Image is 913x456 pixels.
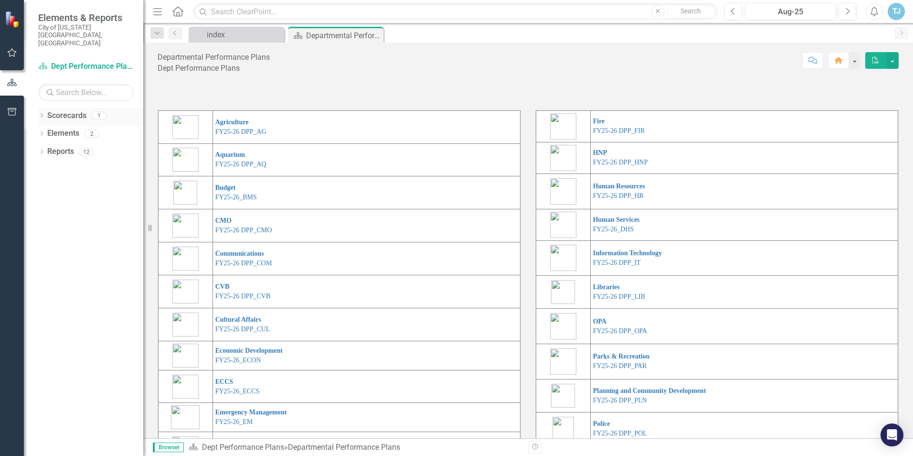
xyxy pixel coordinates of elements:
span: Elements & Reports [38,12,134,23]
a: Reports [47,146,74,157]
div: 1 [91,111,106,119]
a: Human Services [593,216,640,223]
a: CVB [215,283,230,290]
a: FY25-26 DPP_PLN [593,397,647,404]
a: FY25-26_EM [215,418,253,425]
a: FY25-26 DPP_POL [593,430,647,437]
img: Office%20of%20Performance%20&%20Accountability.png [550,313,576,339]
a: Fire [593,118,605,125]
a: FY25-26_DHS [593,226,634,233]
img: Office%20of%20Emergency%20Management.png [171,405,200,429]
a: Economic Development [215,347,283,354]
a: Libraries [593,283,620,291]
span: Search [680,7,701,15]
a: FY25-26 DPP_CUL [215,326,270,333]
a: Scorecards [47,110,86,121]
a: FY25-26 DPP_AQ [215,161,266,168]
a: Information Technology [593,250,662,257]
img: Human%20Services.png [550,212,576,238]
a: Dept Performance Plans [38,61,134,72]
img: Cultural%20Affairs.png [172,313,199,337]
div: 2 [84,130,99,138]
a: Agriculture [215,119,249,126]
div: index [207,29,282,41]
a: FY25-26 DPP_IT [593,259,641,266]
input: Search Below... [38,84,134,101]
a: Police [593,420,610,427]
a: FY25-26 DPP_AG [215,128,266,135]
img: Aquarium.png [172,148,199,172]
div: Departmental Performance Plans [306,30,381,42]
a: FY25-26_BMS [215,194,257,201]
a: FY25-26 DPP_CVB [215,293,271,300]
img: Economic%20Development.png [172,344,199,368]
button: Aug-25 [745,3,836,20]
img: Housing%20&%20Neighborhood%20Preservation.png [550,145,576,171]
img: Fire.png [550,113,576,140]
span: Browser [153,443,184,452]
img: City%20Manager's%20Office.png [172,214,199,238]
a: index [191,29,282,41]
div: Aug-25 [748,6,833,18]
a: Elements [47,128,79,139]
a: FY25-26 DPP_LIB [593,293,645,300]
a: FY25-26_ECON [215,357,261,364]
div: Open Intercom Messenger [881,423,903,446]
a: Aquarium [215,151,245,158]
a: Communications [215,250,264,257]
a: ECCS [215,378,233,385]
a: OPA [593,318,607,325]
img: Convention%20&%20Visitors%20Bureau.png [172,280,199,304]
a: FY25-26 DPP_HNP [593,159,648,166]
img: Human%20Resources.png [550,178,576,205]
div: Dept Performance Plans [158,63,270,74]
img: Libraries.png [551,280,575,304]
a: Dept Performance Plans [202,443,284,452]
img: ClearPoint Strategy [5,11,21,28]
a: FY25-26 DPP_FIR [593,127,645,134]
img: IT%20Logo.png [550,245,576,271]
a: Parks & Recreation [593,353,650,360]
a: FY25-26 DPP_HR [593,192,644,199]
img: Communications.png [172,247,199,271]
div: » [189,442,521,453]
small: City of [US_STATE][GEOGRAPHIC_DATA], [GEOGRAPHIC_DATA] [38,23,134,47]
input: Search ClearPoint... [193,3,717,20]
a: Budget [215,184,236,191]
a: CMO [215,217,232,224]
a: Planning and Community Development [593,387,706,394]
a: Emergency Management [215,409,287,416]
div: Departmental Performance Plans [288,443,400,452]
img: Planning%20&%20Community%20Development.png [551,384,575,408]
a: FY25-26_ECCS [215,388,260,395]
a: Human Resources [593,183,645,190]
button: TJ [888,3,905,20]
div: 12 [79,148,94,156]
button: Search [667,5,715,18]
a: FY25-26 DPP_CMO [215,227,272,234]
div: Departmental Performance Plans [158,52,270,63]
a: HNP [593,149,607,156]
img: Parks%20&%20Recreation.png [550,348,576,375]
img: Agriculture.png [172,115,199,139]
a: FY25-26 DPP_PAR [593,362,647,369]
img: Emergency%20Communications%20&%20Citizen%20Services.png [172,375,199,399]
img: Budget.png [173,181,197,205]
a: FY25-26 DPP_OPA [593,327,647,335]
img: Police.png [552,417,574,441]
a: FY25-26 DPP_COM [215,260,272,267]
a: Cultural Affairs [215,316,261,323]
